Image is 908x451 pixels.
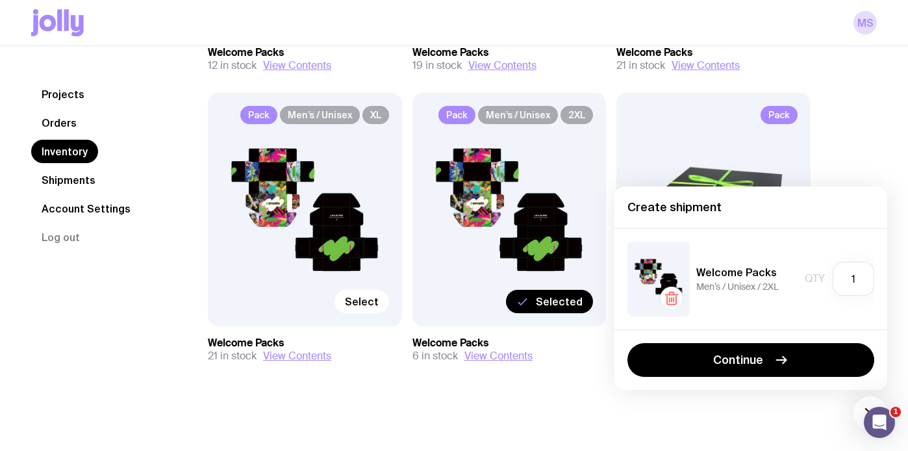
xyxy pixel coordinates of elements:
span: Qty [805,272,825,285]
h3: Welcome Packs [208,46,402,59]
span: 6 in stock [412,350,458,363]
span: 12 in stock [208,59,257,72]
h3: Welcome Packs [616,46,811,59]
span: Men’s / Unisex / 2XL [696,281,779,292]
button: View Contents [263,350,331,363]
button: Continue [627,343,874,377]
button: View Contents [263,59,331,72]
h5: Welcome Packs [696,266,777,279]
h4: Create shipment [627,200,874,215]
a: Account Settings [31,197,141,220]
button: View Contents [468,59,536,72]
h3: Welcome Packs [412,46,607,59]
button: View Contents [464,350,533,363]
a: Projects [31,83,95,106]
button: View Contents [672,59,740,72]
h3: Welcome Packs [412,337,607,350]
span: XL [362,106,389,124]
a: MS [853,11,877,34]
span: Pack [240,106,277,124]
h3: Welcome Packs [208,337,402,350]
iframe: Intercom live chat [864,407,895,438]
span: Pack [761,106,798,124]
span: 19 in stock [412,59,462,72]
span: 1 [890,407,901,417]
span: Selected [536,295,583,308]
span: Pack [438,106,475,124]
span: Select [345,295,379,308]
span: Continue [713,352,763,368]
span: Men’s / Unisex [280,106,360,124]
span: 21 in stock [208,350,257,363]
a: Orders [31,111,87,135]
a: Shipments [31,168,106,192]
a: Inventory [31,140,98,163]
span: 2XL [561,106,593,124]
button: Log out [31,225,90,249]
span: Men’s / Unisex [478,106,558,124]
span: 21 in stock [616,59,665,72]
